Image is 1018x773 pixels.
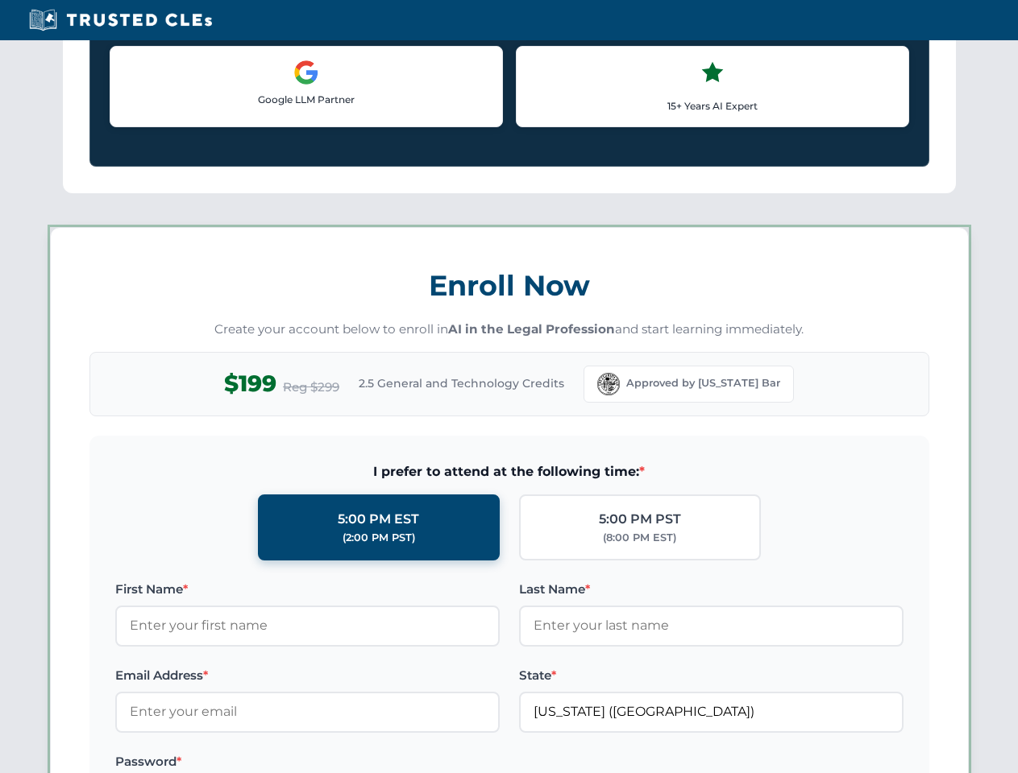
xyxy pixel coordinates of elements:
img: Florida Bar [597,373,620,395]
input: Enter your email [115,692,500,732]
label: Email Address [115,666,500,685]
input: Florida (FL) [519,692,904,732]
span: I prefer to attend at the following time: [115,461,904,482]
input: Enter your last name [519,606,904,646]
span: $199 [224,366,276,402]
label: State [519,666,904,685]
img: Google [293,60,319,85]
label: Last Name [519,580,904,599]
div: 5:00 PM EST [338,509,419,530]
img: Trusted CLEs [24,8,217,32]
label: Password [115,752,500,771]
div: (8:00 PM EST) [603,530,676,546]
h3: Enroll Now [89,260,929,311]
span: Approved by [US_STATE] Bar [626,375,780,391]
p: Google LLM Partner [123,92,489,107]
div: (2:00 PM PST) [343,530,415,546]
strong: AI in the Legal Profession [448,321,615,337]
span: 2.5 General and Technology Credits [359,374,564,392]
p: 15+ Years AI Expert [530,98,895,114]
span: Reg $299 [283,378,339,397]
input: Enter your first name [115,606,500,646]
label: First Name [115,580,500,599]
p: Create your account below to enroll in and start learning immediately. [89,320,929,339]
div: 5:00 PM PST [599,509,681,530]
